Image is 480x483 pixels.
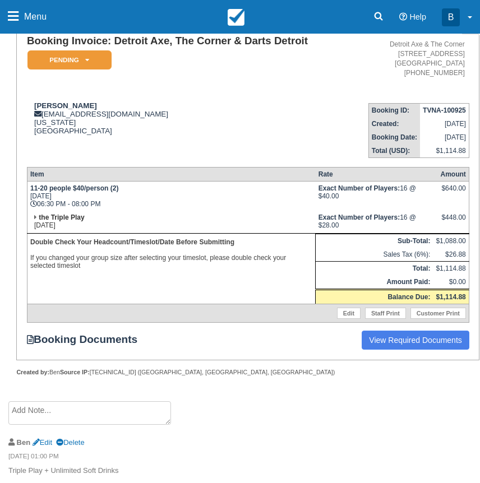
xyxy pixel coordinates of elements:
[34,101,97,110] strong: [PERSON_NAME]
[27,35,352,47] h1: Booking Invoice: Detroit Axe, The Corner & Darts Detroit
[368,131,420,144] th: Booking Date:
[316,248,433,262] td: Sales Tax (6%):
[39,213,84,221] strong: the Triple Play
[27,181,315,211] td: [DATE] 06:30 PM - 08:00 PM
[17,438,30,447] strong: Ben
[27,101,352,135] div: [EMAIL_ADDRESS][DOMAIN_NAME] [US_STATE] [GEOGRAPHIC_DATA]
[316,181,433,211] td: 16 @ $40.00
[362,331,469,350] a: View Required Documents
[357,40,465,78] address: Detroit Axe & The Corner [STREET_ADDRESS] [GEOGRAPHIC_DATA] [PHONE_NUMBER]
[316,167,433,181] th: Rate
[409,12,426,21] span: Help
[433,275,469,290] td: $0.00
[399,13,407,21] i: Help
[27,50,108,71] a: Pending
[368,103,420,117] th: Booking ID:
[33,438,52,447] a: Edit
[337,308,361,319] a: Edit
[60,369,90,375] strong: Source IP:
[30,238,234,246] b: Double Check Your Headcount/Timeslot/Date Before Submitting
[433,261,469,275] td: $1,114.88
[16,369,49,375] strong: Created by:
[423,106,466,114] strong: TVNA-100925
[433,248,469,262] td: $26.88
[30,184,118,192] strong: 11-20 people $40/person (2)
[319,184,400,192] strong: Exact Number of Players
[436,293,465,301] strong: $1,114.88
[27,211,315,234] td: [DATE]
[8,466,472,476] p: Triple Play + Unlimited Soft Drinks
[365,308,406,319] a: Staff Print
[316,261,433,275] th: Total:
[316,211,433,234] td: 16 @ $28.00
[16,368,479,377] div: Ben [TECHNICAL_ID] ([GEOGRAPHIC_DATA], [GEOGRAPHIC_DATA], [GEOGRAPHIC_DATA])
[27,333,148,346] strong: Booking Documents
[27,167,315,181] th: Item
[228,9,244,26] img: checkfront-main-nav-mini-logo.png
[316,234,433,248] th: Sub-Total:
[56,438,84,447] a: Delete
[27,50,112,70] em: Pending
[319,213,400,221] strong: Exact Number of Players
[368,144,420,158] th: Total (USD):
[420,117,469,131] td: [DATE]
[436,213,465,230] div: $448.00
[316,275,433,290] th: Amount Paid:
[442,8,460,26] div: B
[8,452,472,464] em: [DATE] 01:00 PM
[410,308,466,319] a: Customer Print
[30,236,312,271] p: If you changed your group size after selecting your timeslot, please double check your selected t...
[316,289,433,304] th: Balance Due:
[436,184,465,201] div: $640.00
[433,234,469,248] td: $1,088.00
[433,167,469,181] th: Amount
[368,117,420,131] th: Created:
[420,131,469,144] td: [DATE]
[420,144,469,158] td: $1,114.88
